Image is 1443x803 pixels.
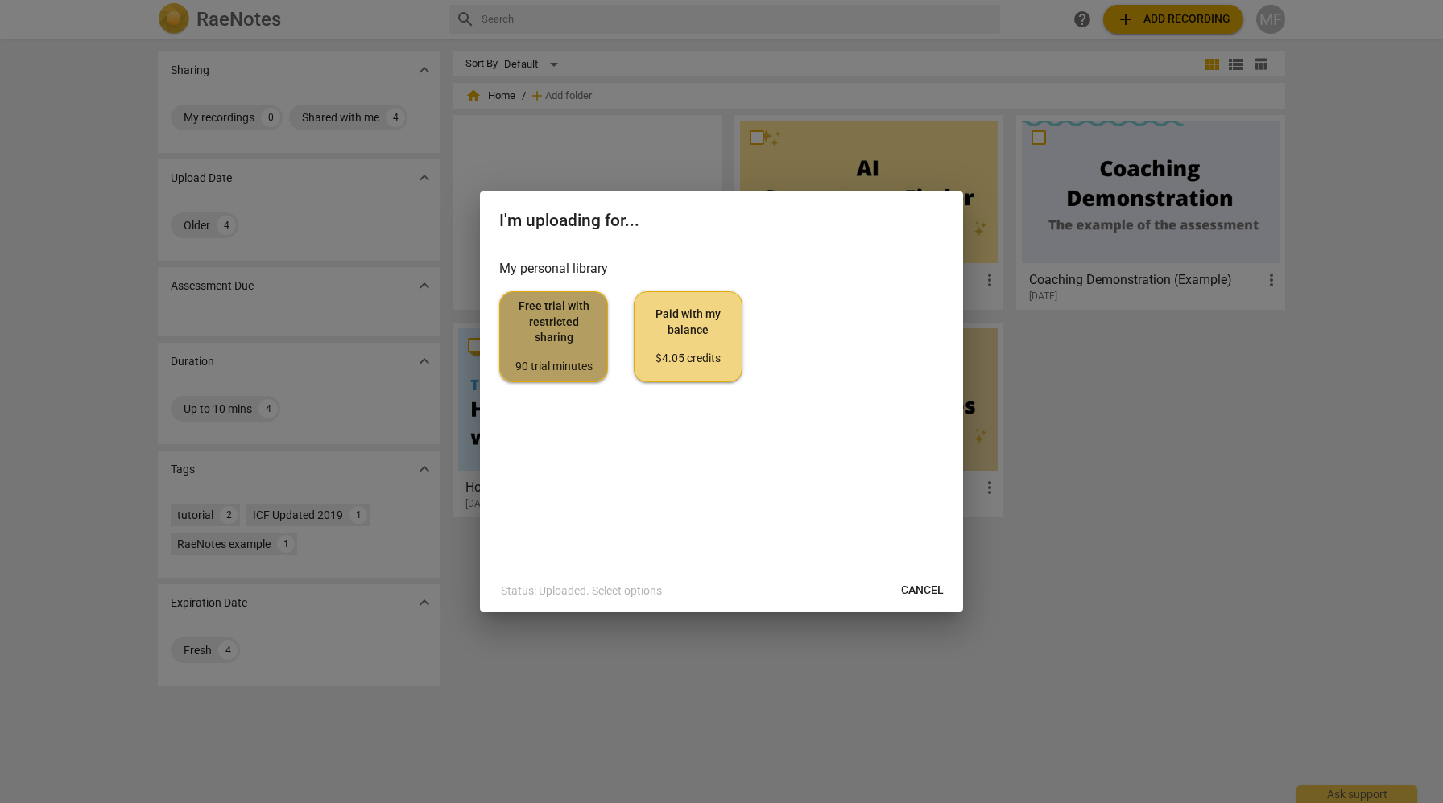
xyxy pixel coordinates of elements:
span: Free trial with restricted sharing [513,299,594,374]
span: Paid with my balance [647,307,729,367]
h2: I'm uploading for... [499,211,944,231]
h3: My personal library [499,259,944,278]
button: Cancel [888,576,957,605]
span: Cancel [901,583,944,599]
div: $4.05 credits [647,351,729,367]
button: Free trial with restricted sharing90 trial minutes [499,291,608,381]
button: Paid with my balance$4.05 credits [634,291,742,381]
p: Status: Uploaded. Select options [501,583,662,599]
div: 90 trial minutes [513,359,594,375]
